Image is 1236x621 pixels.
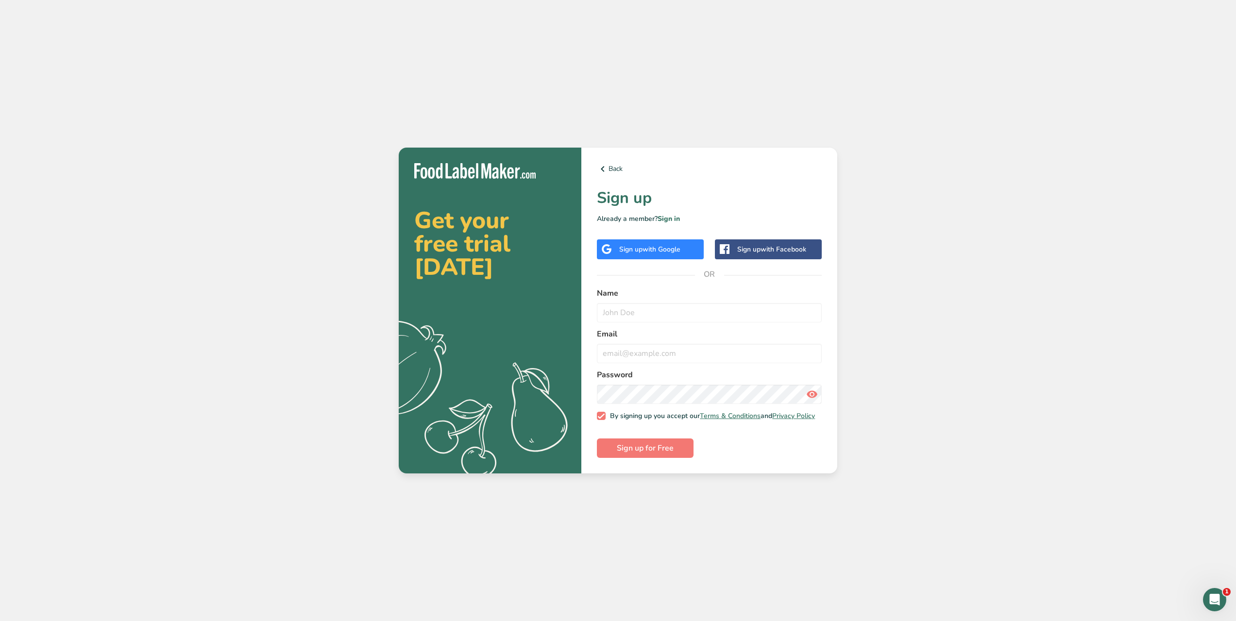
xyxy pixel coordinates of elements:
[1203,588,1226,611] iframe: Intercom live chat
[606,412,815,420] span: By signing up you accept our and
[597,214,822,224] p: Already a member?
[695,260,724,289] span: OR
[772,411,815,420] a: Privacy Policy
[597,438,694,458] button: Sign up for Free
[619,244,680,254] div: Sign up
[737,244,806,254] div: Sign up
[617,442,674,454] span: Sign up for Free
[597,369,822,381] label: Password
[597,186,822,210] h1: Sign up
[414,163,536,179] img: Food Label Maker
[414,209,566,279] h2: Get your free trial [DATE]
[597,328,822,340] label: Email
[597,344,822,363] input: email@example.com
[658,214,680,223] a: Sign in
[1223,588,1231,596] span: 1
[597,303,822,322] input: John Doe
[597,163,822,175] a: Back
[761,245,806,254] span: with Facebook
[597,287,822,299] label: Name
[643,245,680,254] span: with Google
[700,411,761,420] a: Terms & Conditions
